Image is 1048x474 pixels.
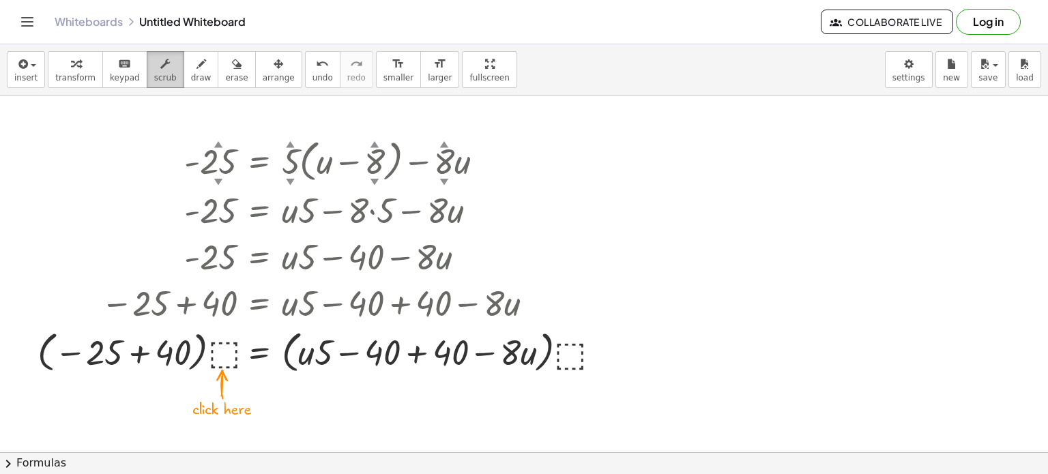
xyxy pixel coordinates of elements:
[440,137,449,149] div: ▲
[225,73,248,83] span: erase
[14,73,38,83] span: insert
[305,51,340,88] button: undoundo
[286,137,295,149] div: ▲
[118,56,131,72] i: keyboard
[971,51,1006,88] button: save
[376,51,421,88] button: format_sizesmaller
[943,73,960,83] span: new
[1008,51,1041,88] button: load
[214,175,223,188] div: ▼
[420,51,459,88] button: format_sizelarger
[255,51,302,88] button: arrange
[55,15,123,29] a: Whiteboards
[433,56,446,72] i: format_size
[214,137,223,149] div: ▲
[935,51,968,88] button: new
[350,56,363,72] i: redo
[383,73,413,83] span: smaller
[48,51,103,88] button: transform
[821,10,953,34] button: Collaborate Live
[370,137,379,149] div: ▲
[55,73,96,83] span: transform
[340,51,373,88] button: redoredo
[102,51,147,88] button: keyboardkeypad
[885,51,933,88] button: settings
[956,9,1021,35] button: Log in
[832,16,942,28] span: Collaborate Live
[392,56,405,72] i: format_size
[316,56,329,72] i: undo
[462,51,516,88] button: fullscreen
[263,73,295,83] span: arrange
[428,73,452,83] span: larger
[370,175,379,188] div: ▼
[286,175,295,188] div: ▼
[218,51,255,88] button: erase
[191,73,212,83] span: draw
[7,51,45,88] button: insert
[1016,73,1034,83] span: load
[184,51,219,88] button: draw
[978,73,998,83] span: save
[440,175,449,188] div: ▼
[312,73,333,83] span: undo
[347,73,366,83] span: redo
[16,11,38,33] button: Toggle navigation
[469,73,509,83] span: fullscreen
[154,73,177,83] span: scrub
[147,51,184,88] button: scrub
[892,73,925,83] span: settings
[110,73,140,83] span: keypad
